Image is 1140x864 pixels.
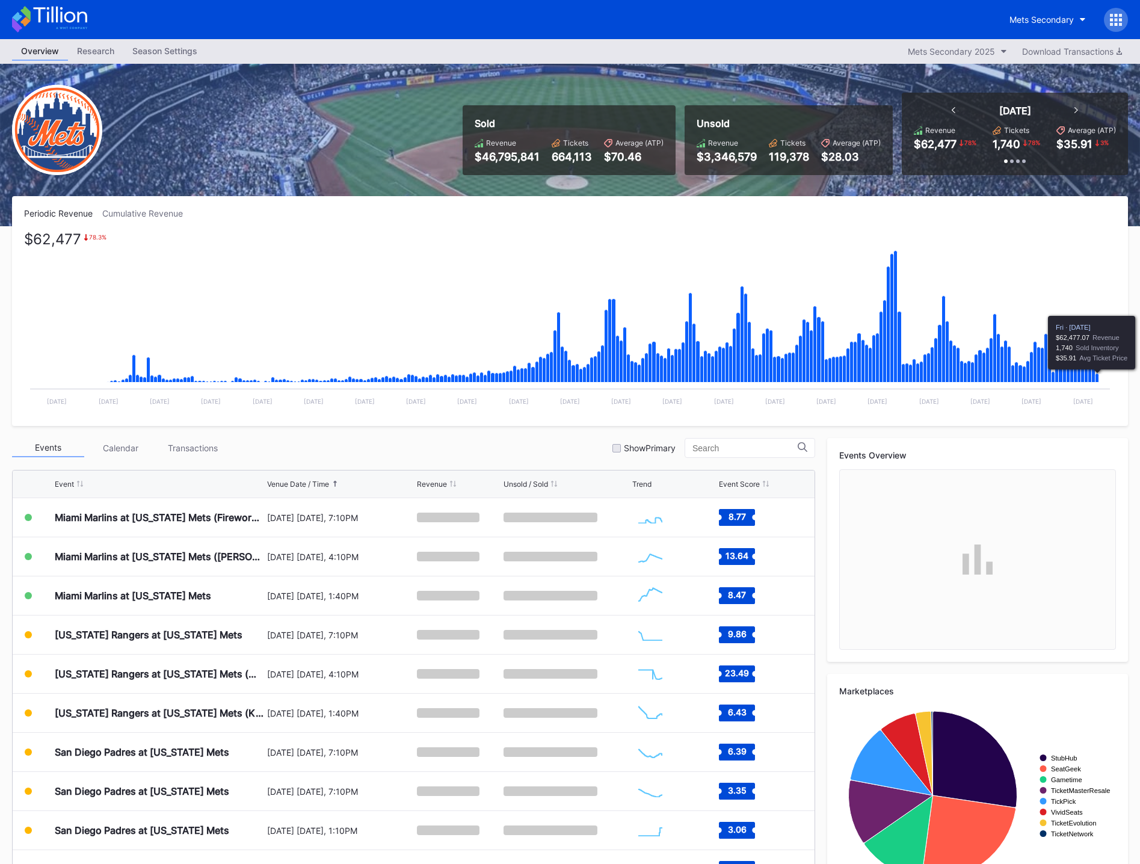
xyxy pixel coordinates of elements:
[552,150,592,163] div: 664,113
[697,117,881,129] div: Unsold
[1051,830,1094,838] text: TicketNetwork
[24,233,81,245] div: $62,477
[267,630,414,640] div: [DATE] [DATE], 7:10PM
[1073,398,1093,405] text: [DATE]
[156,439,229,457] div: Transactions
[632,659,668,689] svg: Chart title
[727,746,746,756] text: 6.39
[1051,754,1077,762] text: StubHub
[475,117,664,129] div: Sold
[1051,787,1110,794] text: TicketMasterResale
[12,439,84,457] div: Events
[55,480,74,489] div: Event
[963,138,978,147] div: 78 %
[714,398,734,405] text: [DATE]
[632,502,668,532] svg: Chart title
[1056,138,1092,150] div: $35.91
[615,138,664,147] div: Average (ATP)
[486,138,516,147] div: Revenue
[632,776,668,806] svg: Chart title
[1009,14,1074,25] div: Mets Secondary
[55,746,229,758] div: San Diego Padres at [US_STATE] Mets
[839,686,1116,696] div: Marketplaces
[719,480,760,489] div: Event Score
[267,786,414,797] div: [DATE] [DATE], 7:10PM
[55,668,264,680] div: [US_STATE] Rangers at [US_STATE] Mets (Mets Alumni Classic/Mrs. Met Taxicab [GEOGRAPHIC_DATA] Giv...
[839,450,1116,460] div: Events Overview
[560,398,580,405] text: [DATE]
[123,42,206,60] div: Season Settings
[457,398,477,405] text: [DATE]
[267,669,414,679] div: [DATE] [DATE], 4:10PM
[68,42,123,60] div: Research
[816,398,836,405] text: [DATE]
[1021,398,1041,405] text: [DATE]
[1004,126,1029,135] div: Tickets
[728,511,745,522] text: 8.77
[765,398,785,405] text: [DATE]
[902,43,1013,60] button: Mets Secondary 2025
[55,511,264,523] div: Miami Marlins at [US_STATE] Mets (Fireworks Night)
[1051,776,1082,783] text: Gametime
[1000,8,1095,31] button: Mets Secondary
[563,138,588,147] div: Tickets
[1068,126,1116,135] div: Average (ATP)
[267,552,414,562] div: [DATE] [DATE], 4:10PM
[925,126,955,135] div: Revenue
[692,443,798,453] input: Search
[914,138,957,150] div: $62,477
[632,581,668,611] svg: Chart title
[632,542,668,572] svg: Chart title
[12,42,68,61] a: Overview
[509,398,529,405] text: [DATE]
[1022,46,1122,57] div: Download Transactions
[1051,798,1076,805] text: TickPick
[708,138,738,147] div: Revenue
[993,138,1020,150] div: 1,740
[267,747,414,758] div: [DATE] [DATE], 7:10PM
[504,480,548,489] div: Unsold / Sold
[355,398,375,405] text: [DATE]
[55,707,264,719] div: [US_STATE] Rangers at [US_STATE] Mets (Kids Color-In Lunchbox Giveaway)
[1016,43,1128,60] button: Download Transactions
[99,398,119,405] text: [DATE]
[632,698,668,728] svg: Chart title
[727,629,746,639] text: 9.86
[417,480,447,489] div: Revenue
[1027,138,1041,147] div: 78 %
[727,785,746,795] text: 3.35
[475,150,540,163] div: $46,795,841
[1051,819,1096,827] text: TicketEvolution
[728,590,746,600] text: 8.47
[68,42,123,61] a: Research
[406,398,426,405] text: [DATE]
[123,42,206,61] a: Season Settings
[1051,809,1083,816] text: VividSeats
[632,620,668,650] svg: Chart title
[1051,765,1081,773] text: SeatGeek
[769,150,809,163] div: 119,378
[697,150,757,163] div: $3,346,579
[662,398,682,405] text: [DATE]
[253,398,273,405] text: [DATE]
[267,825,414,836] div: [DATE] [DATE], 1:10PM
[725,668,749,678] text: 23.49
[726,551,748,561] text: 13.64
[611,398,631,405] text: [DATE]
[727,707,746,717] text: 6.43
[908,46,995,57] div: Mets Secondary 2025
[267,591,414,601] div: [DATE] [DATE], 1:40PM
[604,150,664,163] div: $70.46
[12,85,102,175] img: New-York-Mets-Transparent.png
[632,737,668,767] svg: Chart title
[267,708,414,718] div: [DATE] [DATE], 1:40PM
[24,208,102,218] div: Periodic Revenue
[833,138,881,147] div: Average (ATP)
[55,590,211,602] div: Miami Marlins at [US_STATE] Mets
[867,398,887,405] text: [DATE]
[267,513,414,523] div: [DATE] [DATE], 7:10PM
[304,398,324,405] text: [DATE]
[821,150,881,163] div: $28.03
[919,398,939,405] text: [DATE]
[55,551,264,563] div: Miami Marlins at [US_STATE] Mets ([PERSON_NAME] Giveaway)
